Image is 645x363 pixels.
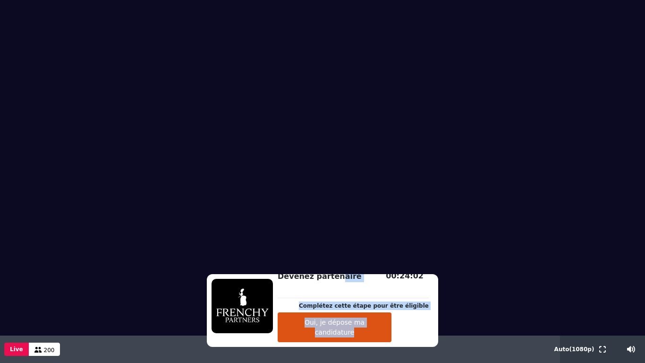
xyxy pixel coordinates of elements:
button: Oui, je dépose ma candidature [278,312,391,342]
span: 00:24:02 [386,271,424,280]
h2: Devenez partenaire [278,271,429,282]
button: Live [4,343,29,356]
span: 200 [44,347,55,354]
button: Auto(1080p) [552,336,596,363]
span: Auto ( 1080 p) [554,346,594,353]
p: Complétez cette étape pour être éligible [299,302,429,310]
img: 1758176636418-X90kMVC3nBIL3z60WzofmoLaWTDHBoMX.png [212,279,273,333]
